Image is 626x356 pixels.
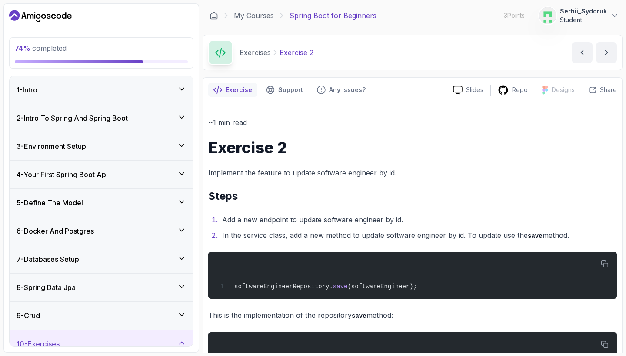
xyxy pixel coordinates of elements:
[539,7,556,24] img: user profile image
[582,86,617,94] button: Share
[352,313,366,320] code: save
[10,274,193,301] button: 8-Spring Data Jpa
[17,339,60,349] h3: 10 - Exercises
[208,309,617,322] p: This is the implementation of the repository method:
[552,86,575,94] p: Designs
[10,189,193,217] button: 5-Define The Model
[10,217,193,245] button: 6-Docker And Postgres
[491,85,535,96] a: Repo
[17,226,94,236] h3: 6 - Docker And Postgres
[560,7,607,16] p: Serhii_Sydoruk
[208,116,617,129] p: ~1 min read
[333,283,348,290] span: save
[10,76,193,104] button: 1-Intro
[347,283,417,290] span: (softwareEngineer);
[10,302,193,330] button: 9-Crud
[17,113,128,123] h3: 2 - Intro To Spring And Spring Boot
[226,86,252,94] p: Exercise
[504,11,525,20] p: 3 Points
[560,16,607,24] p: Student
[17,310,40,321] h3: 9 - Crud
[290,10,376,21] p: Spring Boot for Beginners
[329,86,366,94] p: Any issues?
[15,44,30,53] span: 74 %
[17,85,37,95] h3: 1 - Intro
[10,245,193,273] button: 7-Databases Setup
[10,132,193,160] button: 3-Environment Setup
[208,83,257,97] button: notes button
[10,161,193,188] button: 4-Your First Spring Boot Api
[446,86,490,95] a: Slides
[466,86,483,94] p: Slides
[280,47,313,58] p: Exercise 2
[208,167,617,179] p: Implement the feature to update software engineer by id.
[15,44,67,53] span: completed
[208,139,617,156] h1: Exercise 2
[17,282,76,293] h3: 8 - Spring Data Jpa
[600,86,617,94] p: Share
[17,198,83,208] h3: 5 - Define The Model
[9,9,72,23] a: Dashboard
[240,47,271,58] p: Exercises
[234,10,274,21] a: My Courses
[208,189,617,203] h2: Steps
[539,7,619,24] button: user profile imageSerhii_SydorukStudent
[220,214,617,226] li: Add a new endpoint to update software engineer by id.
[512,86,528,94] p: Repo
[596,42,617,63] button: next content
[528,233,543,240] code: save
[17,254,79,264] h3: 7 - Databases Setup
[278,86,303,94] p: Support
[10,104,193,132] button: 2-Intro To Spring And Spring Boot
[17,169,108,180] h3: 4 - Your First Spring Boot Api
[572,42,593,63] button: previous content
[312,83,371,97] button: Feedback button
[220,229,617,242] li: In the service class, add a new method to update software engineer by id. To update use the method.
[210,11,218,20] a: Dashboard
[234,283,333,290] span: softwareEngineerRepository.
[261,83,308,97] button: Support button
[17,141,86,152] h3: 3 - Environment Setup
